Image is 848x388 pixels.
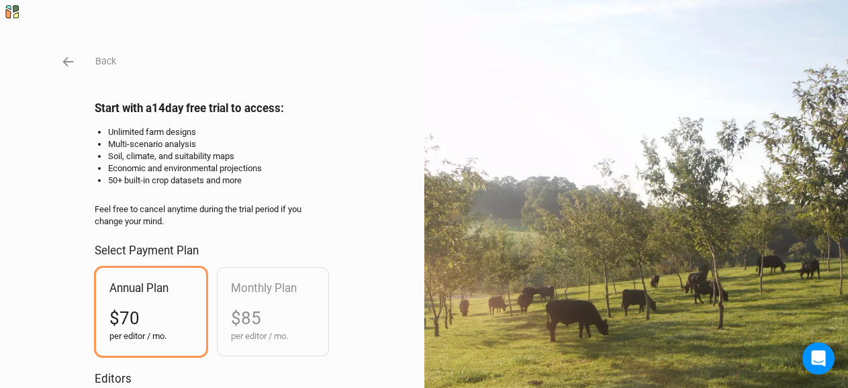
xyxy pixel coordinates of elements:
[95,101,330,115] h2: Start with a 14 day free trial to access:
[109,330,193,342] div: per editor / mo.
[108,162,330,175] li: Economic and environmental projections
[109,281,193,295] h2: Annual Plan
[95,203,330,228] div: Feel free to cancel anytime during the trial period if you change your mind.
[231,281,315,295] h2: Monthly Plan
[231,308,261,328] span: $85
[96,268,207,356] div: Annual Plan$70per editor / mo.
[95,372,330,385] h2: Editors
[108,150,330,162] li: Soil, climate, and suitability maps
[108,175,330,187] li: 50+ built-in crop datasets and more
[231,330,315,342] div: per editor / mo.
[108,138,330,150] li: Multi-scenario analysis
[95,54,117,69] button: Back
[95,244,330,257] h2: Select Payment Plan
[802,342,835,375] div: Open Intercom Messenger
[108,126,330,138] li: Unlimited farm designs
[218,268,328,356] div: Monthly Plan$85per editor / mo.
[109,308,140,328] span: $70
